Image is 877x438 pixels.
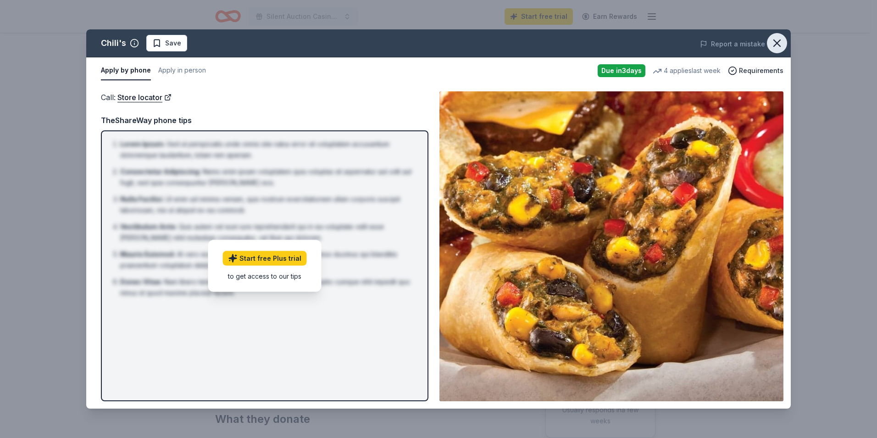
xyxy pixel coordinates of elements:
button: Apply by phone [101,61,151,80]
li: Ut enim ad minima veniam, quis nostrum exercitationem ullam corporis suscipit laboriosam, nisi ut... [120,194,415,216]
li: Quis autem vel eum iure reprehenderit qui in ea voluptate velit esse [PERSON_NAME] nihil molestia... [120,221,415,243]
div: 4 applies last week [653,65,721,76]
button: Report a mistake [700,39,765,50]
button: Save [146,35,187,51]
span: Consectetur Adipiscing : [120,168,201,175]
img: Image for Chili's [439,91,783,401]
button: Apply in person [158,61,206,80]
div: Due in 3 days [598,64,645,77]
span: Nulla Facilisi : [120,195,164,203]
div: Call : [101,91,428,103]
li: Sed ut perspiciatis unde omnis iste natus error sit voluptatem accusantium doloremque laudantium,... [120,139,415,161]
li: At vero eos et accusamus et iusto odio dignissimos ducimus qui blanditiis praesentium voluptatum ... [120,249,415,271]
a: Start free Plus trial [223,251,307,265]
li: Nam libero tempore, cum soluta nobis est eligendi optio cumque nihil impedit quo minus id quod ma... [120,276,415,298]
span: Lorem Ipsum : [120,140,165,148]
li: Nemo enim ipsam voluptatem quia voluptas sit aspernatur aut odit aut fugit, sed quia consequuntur... [120,166,415,188]
button: Requirements [728,65,783,76]
span: Donec Vitae : [120,278,162,286]
span: Requirements [739,65,783,76]
span: Mauris Euismod : [120,250,175,258]
a: Store locator [117,91,172,103]
span: Save [165,38,181,49]
div: to get access to our tips [223,271,307,281]
div: Chili's [101,36,126,51]
div: TheShareWay phone tips [101,114,428,126]
span: Vestibulum Ante : [120,223,177,230]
